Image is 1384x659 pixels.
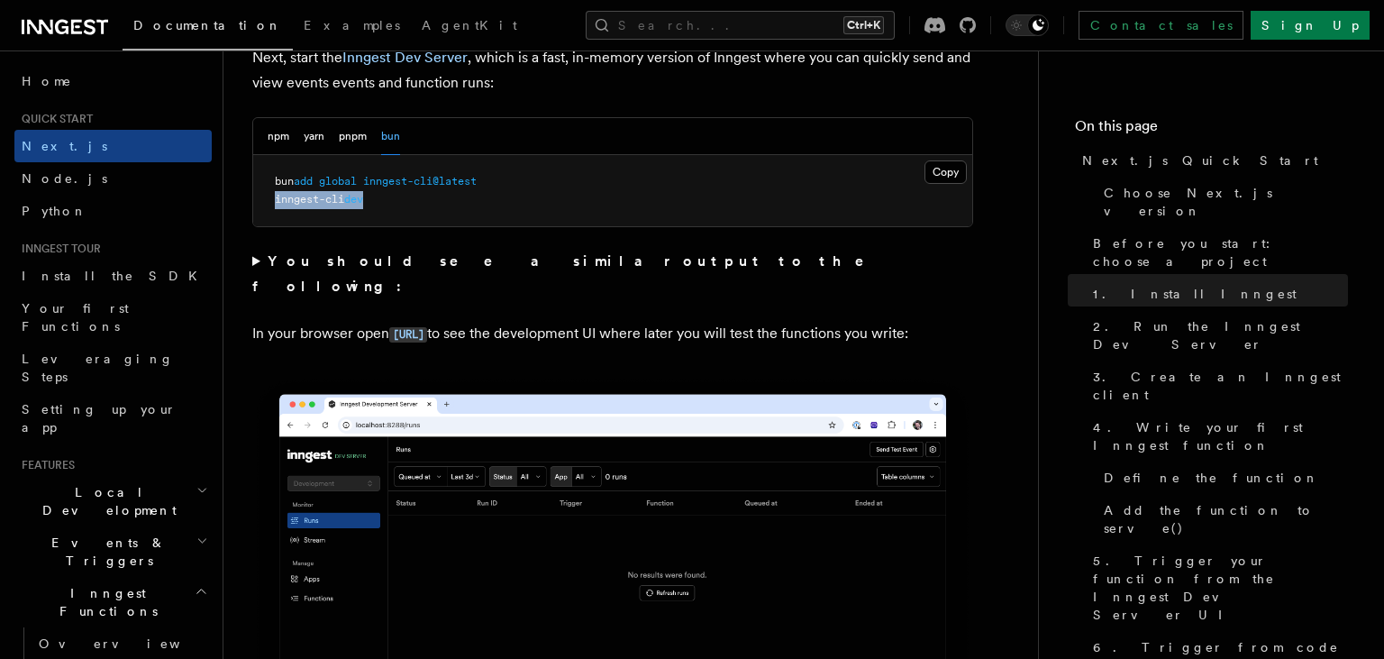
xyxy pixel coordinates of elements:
span: Define the function [1104,469,1319,487]
span: Next.js [22,139,107,153]
span: 1. Install Inngest [1093,285,1297,303]
a: Sign Up [1251,11,1370,40]
a: Home [14,65,212,97]
span: Install the SDK [22,269,208,283]
button: Inngest Functions [14,577,212,627]
a: Documentation [123,5,293,50]
span: AgentKit [422,18,517,32]
span: Documentation [133,18,282,32]
button: Events & Triggers [14,526,212,577]
a: Before you start: choose a project [1086,227,1348,278]
span: Leveraging Steps [22,352,174,384]
span: Setting up your app [22,402,177,435]
a: Inngest Dev Server [342,49,468,66]
a: Define the function [1097,462,1348,494]
strong: You should see a similar output to the following: [252,252,889,295]
span: Overview [39,636,224,651]
kbd: Ctrl+K [843,16,884,34]
a: Node.js [14,162,212,195]
button: npm [268,118,289,155]
a: 4. Write your first Inngest function [1086,411,1348,462]
span: bun [275,175,294,188]
button: Search...Ctrl+K [586,11,895,40]
p: Next, start the , which is a fast, in-memory version of Inngest where you can quickly send and vi... [252,45,973,96]
button: bun [381,118,400,155]
a: Leveraging Steps [14,343,212,393]
span: Inngest tour [14,242,101,256]
a: AgentKit [411,5,528,49]
span: add [294,175,313,188]
span: Choose Next.js version [1104,184,1348,220]
span: 6. Trigger from code [1093,638,1339,656]
span: global [319,175,357,188]
span: 4. Write your first Inngest function [1093,418,1348,454]
button: Local Development [14,476,212,526]
span: Quick start [14,112,93,126]
a: Install the SDK [14,260,212,292]
a: 5. Trigger your function from the Inngest Dev Server UI [1086,545,1348,631]
span: 5. Trigger your function from the Inngest Dev Server UI [1093,552,1348,624]
span: Local Development [14,483,196,519]
span: inngest-cli [275,193,344,206]
span: Inngest Functions [14,584,195,620]
button: yarn [304,118,324,155]
a: Contact sales [1079,11,1243,40]
span: Examples [304,18,400,32]
span: Features [14,458,75,472]
code: [URL] [389,327,427,343]
p: In your browser open to see the development UI where later you will test the functions you write: [252,321,973,347]
a: Examples [293,5,411,49]
a: Next.js [14,130,212,162]
a: Add the function to serve() [1097,494,1348,545]
button: Copy [924,160,967,184]
span: 3. Create an Inngest client [1093,368,1348,404]
span: Node.js [22,171,107,186]
span: Before you start: choose a project [1093,234,1348,270]
button: Toggle dark mode [1006,14,1049,36]
summary: You should see a similar output to the following: [252,249,973,299]
span: Python [22,204,87,218]
span: Events & Triggers [14,534,196,570]
span: inngest-cli@latest [363,175,477,188]
a: 2. Run the Inngest Dev Server [1086,310,1348,361]
button: pnpm [339,118,367,155]
a: [URL] [389,325,427,342]
span: Add the function to serve() [1104,501,1348,537]
span: dev [344,193,363,206]
a: Setting up your app [14,393,212,444]
span: Your first Functions [22,301,129,334]
span: Home [22,72,72,90]
span: Next.js Quick Start [1082,151,1318,169]
a: 1. Install Inngest [1086,278,1348,310]
a: Your first Functions [14,292,212,343]
a: 3. Create an Inngest client [1086,361,1348,411]
a: Choose Next.js version [1097,177,1348,227]
span: 2. Run the Inngest Dev Server [1093,317,1348,353]
a: Next.js Quick Start [1075,144,1348,177]
a: Python [14,195,212,227]
h4: On this page [1075,115,1348,144]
